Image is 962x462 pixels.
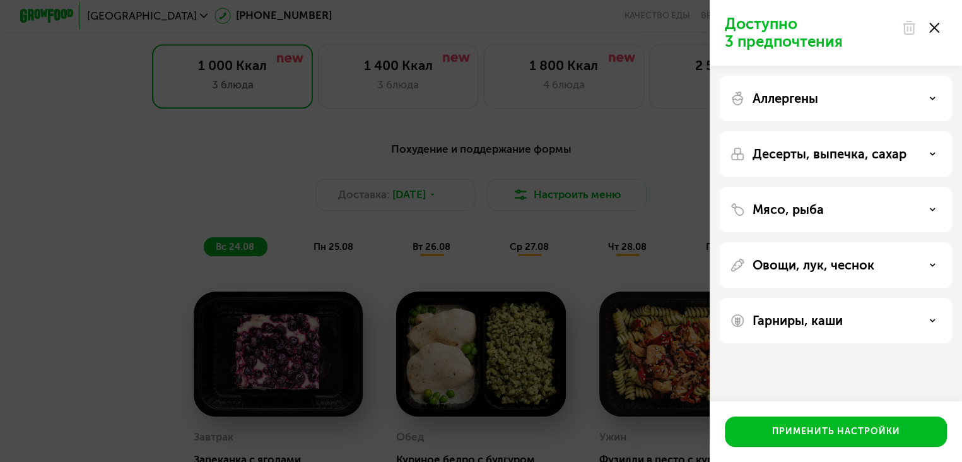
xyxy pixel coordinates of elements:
[772,425,900,438] div: Применить настройки
[753,146,906,162] p: Десерты, выпечка, сахар
[753,313,843,328] p: Гарниры, каши
[753,202,824,217] p: Мясо, рыба
[753,258,874,273] p: Овощи, лук, чеснок
[725,417,947,447] button: Применить настройки
[725,15,894,50] p: Доступно 3 предпочтения
[753,91,818,106] p: Аллергены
